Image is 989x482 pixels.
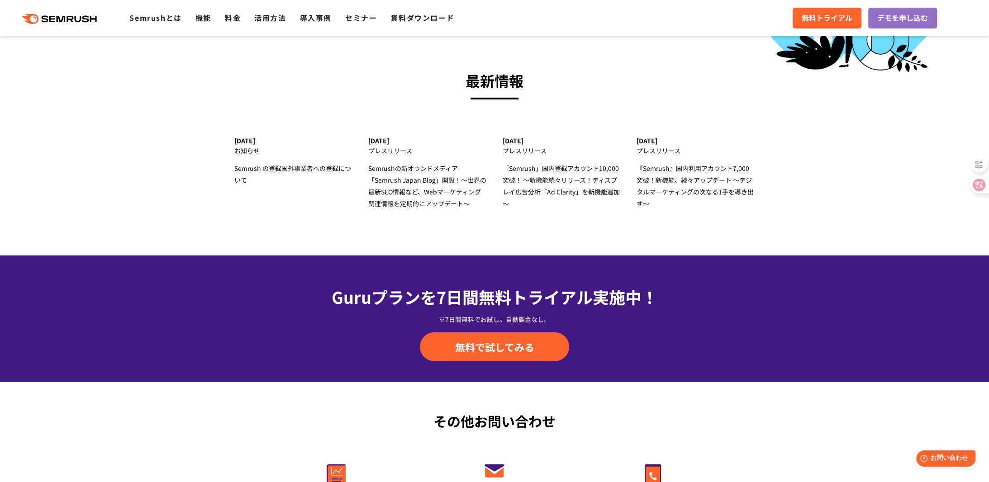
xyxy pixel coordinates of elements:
span: 無料で試してみる [455,340,534,354]
a: [DATE] プレスリリース 『Semrush』国内利用アカウント7,000突破！新機能、続々アップデート ～デジタルマーケティングの次なる1手を導き出す～ [637,137,755,209]
h3: 最新情報 [234,68,755,93]
div: [DATE] [637,137,755,145]
a: デモを申し込む [868,8,937,28]
span: 「Semrush」国内登録アカウント10,000突破！ ～新機能続々リリース！ディスプレイ広告分析「Ad Clarity」を新機能追加～ [503,164,620,208]
div: お知らせ [234,145,352,156]
div: [DATE] [368,137,486,145]
a: [DATE] お知らせ Semrush の登録国外事業者への登録について [234,137,352,186]
a: 無料で試してみる [420,332,569,361]
a: 活用方法 [254,12,286,23]
a: [DATE] プレスリリース 「Semrush」国内登録アカウント10,000突破！ ～新機能続々リリース！ディスプレイ広告分析「Ad Clarity」を新機能追加～ [503,137,621,209]
a: セミナー [345,12,377,23]
span: 無料トライアル実施中！ [479,285,658,308]
span: デモを申し込む [877,12,928,24]
a: 料金 [225,12,241,23]
div: [DATE] [234,137,352,145]
div: プレスリリース [503,145,621,156]
a: 無料トライアル [793,8,861,28]
div: その他お問い合わせ [257,411,732,431]
span: Semrushの新オウンドメディア 「Semrush Japan Blog」開設！～世界の最新SEO情報など、Webマーケティング関連情報を定期的にアップデート～ [368,164,486,208]
div: プレスリリース [368,145,486,156]
div: ※7日間無料でお試し。自動課金なし。 [257,315,732,324]
span: 無料トライアル [802,12,852,24]
iframe: Help widget launcher [908,447,979,472]
a: 資料ダウンロード [390,12,454,23]
a: 導入事例 [300,12,332,23]
div: Guruプランを7日間 [257,284,732,309]
a: [DATE] プレスリリース Semrushの新オウンドメディア 「Semrush Japan Blog」開設！～世界の最新SEO情報など、Webマーケティング関連情報を定期的にアップデート～ [368,137,486,209]
span: Semrush の登録国外事業者への登録について [234,164,351,184]
a: 機能 [195,12,211,23]
div: [DATE] [503,137,621,145]
div: プレスリリース [637,145,755,156]
span: 『Semrush』国内利用アカウント7,000突破！新機能、続々アップデート ～デジタルマーケティングの次なる1手を導き出す～ [637,164,754,208]
a: Semrushとは [129,12,181,23]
